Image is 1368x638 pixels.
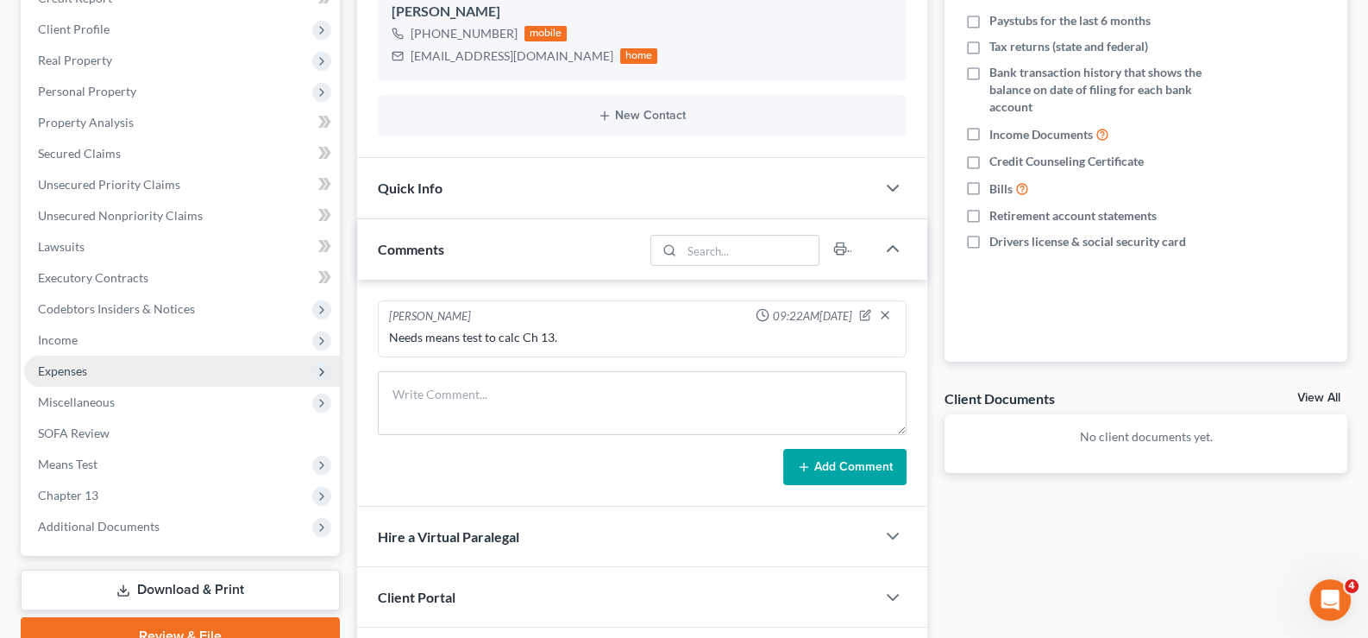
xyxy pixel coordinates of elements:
[38,239,85,254] span: Lawsuits
[378,241,444,257] span: Comments
[38,363,87,378] span: Expenses
[38,488,98,502] span: Chapter 13
[392,109,894,123] button: New Contact
[24,262,340,294] a: Executory Contracts
[989,12,1151,29] span: Paystubs for the last 6 months
[38,22,110,36] span: Client Profile
[38,115,134,129] span: Property Analysis
[989,180,1013,198] span: Bills
[38,177,180,192] span: Unsecured Priority Claims
[411,47,613,65] div: [EMAIL_ADDRESS][DOMAIN_NAME]
[24,200,340,231] a: Unsecured Nonpriority Claims
[24,231,340,262] a: Lawsuits
[411,25,518,42] div: [PHONE_NUMBER]
[38,84,136,98] span: Personal Property
[989,38,1148,55] span: Tax returns (state and federal)
[38,301,195,316] span: Codebtors Insiders & Notices
[944,389,1055,407] div: Client Documents
[38,208,203,223] span: Unsecured Nonpriority Claims
[958,428,1333,445] p: No client documents yet.
[378,528,519,545] span: Hire a Virtual Paralegal
[989,153,1144,170] span: Credit Counseling Certificate
[24,418,340,449] a: SOFA Review
[783,449,907,485] button: Add Comment
[24,169,340,200] a: Unsecured Priority Claims
[38,426,110,440] span: SOFA Review
[378,589,455,605] span: Client Portal
[378,180,442,196] span: Quick Info
[773,308,852,325] span: 09:22AM[DATE]
[38,519,160,534] span: Additional Documents
[38,395,115,409] span: Miscellaneous
[389,329,896,346] div: Needs means test to calc Ch 13.
[38,146,121,161] span: Secured Claims
[682,236,819,265] input: Search...
[38,270,148,285] span: Executory Contracts
[989,233,1186,250] span: Drivers license & social security card
[24,107,340,138] a: Property Analysis
[24,138,340,169] a: Secured Claims
[989,64,1232,116] span: Bank transaction history that shows the balance on date of filing for each bank account
[1309,579,1351,621] iframe: Intercom live chat
[38,457,97,471] span: Means Test
[21,570,340,610] a: Download & Print
[620,48,658,64] div: home
[1297,392,1340,404] a: View All
[524,26,568,41] div: mobile
[38,332,78,347] span: Income
[392,2,894,22] div: [PERSON_NAME]
[389,308,471,325] div: [PERSON_NAME]
[989,207,1157,224] span: Retirement account statements
[1345,579,1359,593] span: 4
[989,126,1093,143] span: Income Documents
[38,53,112,67] span: Real Property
